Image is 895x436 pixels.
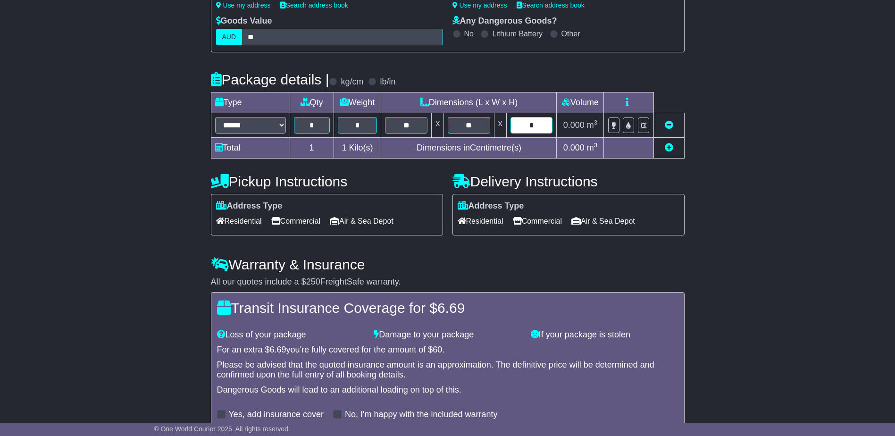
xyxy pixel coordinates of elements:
h4: Pickup Instructions [211,174,443,189]
sup: 3 [594,119,598,126]
sup: 3 [594,142,598,149]
span: 6.69 [270,345,286,354]
label: No [464,29,474,38]
h4: Transit Insurance Coverage for $ [217,300,678,316]
div: Dangerous Goods will lead to an additional loading on top of this. [217,385,678,395]
label: lb/in [380,77,395,87]
td: Qty [290,92,334,113]
h4: Warranty & Insurance [211,257,685,272]
div: All our quotes include a $ FreightSafe warranty. [211,277,685,287]
div: Damage to your package [369,330,526,340]
label: Yes, add insurance cover [229,410,324,420]
td: Volume [557,92,604,113]
a: Use my address [452,1,507,9]
h4: Delivery Instructions [452,174,685,189]
div: Please be advised that the quoted insurance amount is an approximation. The definitive price will... [217,360,678,380]
label: kg/cm [341,77,363,87]
div: If your package is stolen [526,330,683,340]
label: Lithium Battery [492,29,543,38]
div: For an extra $ you're fully covered for the amount of $ . [217,345,678,355]
a: Remove this item [665,120,673,130]
span: m [587,143,598,152]
span: Residential [458,214,503,228]
h4: Package details | [211,72,329,87]
td: 1 [290,138,334,159]
a: Add new item [665,143,673,152]
span: © One World Courier 2025. All rights reserved. [154,425,290,433]
span: 250 [306,277,320,286]
span: 0.000 [563,120,585,130]
td: x [432,113,444,138]
span: 0.000 [563,143,585,152]
a: Search address book [517,1,585,9]
span: Air & Sea Depot [330,214,393,228]
span: Air & Sea Depot [571,214,635,228]
label: AUD [216,29,243,45]
span: Commercial [513,214,562,228]
label: Other [561,29,580,38]
td: Total [211,138,290,159]
label: No, I'm happy with the included warranty [345,410,498,420]
span: 6.69 [437,300,465,316]
span: Commercial [271,214,320,228]
label: Address Type [458,201,524,211]
td: Type [211,92,290,113]
label: Any Dangerous Goods? [452,16,557,26]
span: Residential [216,214,262,228]
td: Weight [334,92,381,113]
div: Loss of your package [212,330,369,340]
td: Dimensions in Centimetre(s) [381,138,557,159]
td: Kilo(s) [334,138,381,159]
a: Search address book [280,1,348,9]
label: Address Type [216,201,283,211]
a: Use my address [216,1,271,9]
td: Dimensions (L x W x H) [381,92,557,113]
label: Goods Value [216,16,272,26]
td: x [494,113,506,138]
span: 1 [342,143,346,152]
span: 60 [433,345,442,354]
span: m [587,120,598,130]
